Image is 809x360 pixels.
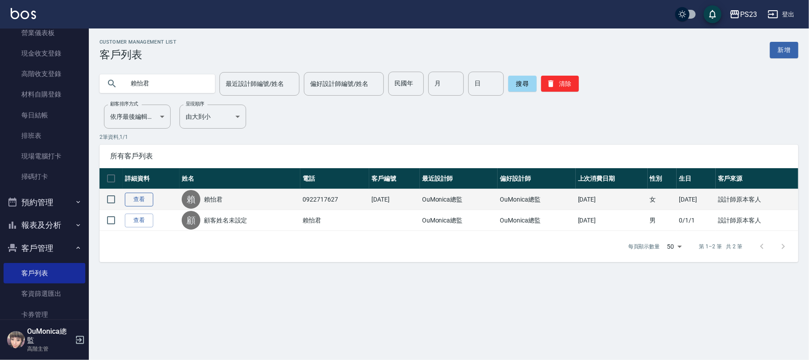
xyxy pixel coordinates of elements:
[4,105,85,125] a: 每日結帳
[420,189,498,210] td: OuMonica總監
[27,327,72,345] h5: OuMonica總監
[124,72,208,96] input: 搜尋關鍵字
[369,168,420,189] th: 客戶編號
[7,331,25,349] img: Person
[300,189,369,210] td: 0922717627
[100,39,176,45] h2: Customer Management List
[300,168,369,189] th: 電話
[125,214,153,227] a: 查看
[182,211,200,230] div: 顧
[764,6,798,23] button: 登出
[726,5,761,24] button: PS23
[704,5,721,23] button: save
[664,235,685,259] div: 50
[100,133,798,141] p: 2 筆資料, 1 / 1
[4,125,85,146] a: 排班表
[104,105,171,129] div: 依序最後編輯時間
[4,304,85,325] a: 卡券管理
[677,168,716,189] th: 生日
[648,168,677,189] th: 性別
[179,105,246,129] div: 由大到小
[420,168,498,189] th: 最近設計師
[100,49,176,61] h3: 客戶列表
[204,216,247,225] a: 顧客姓名未設定
[4,283,85,304] a: 客資篩選匯出
[648,189,677,210] td: 女
[677,189,716,210] td: [DATE]
[4,237,85,260] button: 客戶管理
[4,191,85,214] button: 預約管理
[4,64,85,84] a: 高階收支登錄
[186,101,204,107] label: 呈現順序
[182,190,200,209] div: 賴
[110,152,788,161] span: 所有客戶列表
[628,243,660,251] p: 每頁顯示數量
[541,76,579,92] button: 清除
[123,168,179,189] th: 詳細資料
[699,243,742,251] p: 第 1–2 筆 共 2 筆
[740,9,757,20] div: PS23
[498,189,575,210] td: OuMonica總監
[204,195,223,204] a: 賴怡君
[677,210,716,231] td: 0/1/1
[420,210,498,231] td: OuMonica總監
[648,210,677,231] td: 男
[716,168,798,189] th: 客戶來源
[576,210,648,231] td: [DATE]
[369,189,420,210] td: [DATE]
[4,263,85,283] a: 客戶列表
[4,84,85,105] a: 材料自購登錄
[4,43,85,64] a: 現金收支登錄
[498,168,575,189] th: 偏好設計師
[576,189,648,210] td: [DATE]
[716,210,798,231] td: 設計師原本客人
[27,345,72,353] p: 高階主管
[770,42,798,58] a: 新增
[508,76,537,92] button: 搜尋
[4,214,85,237] button: 報表及分析
[4,166,85,187] a: 掃碼打卡
[179,168,300,189] th: 姓名
[716,189,798,210] td: 設計師原本客人
[300,210,369,231] td: 賴怡君
[498,210,575,231] td: OuMonica總監
[11,8,36,19] img: Logo
[4,146,85,166] a: 現場電腦打卡
[576,168,648,189] th: 上次消費日期
[110,101,138,107] label: 顧客排序方式
[4,23,85,43] a: 營業儀表板
[125,193,153,206] a: 查看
